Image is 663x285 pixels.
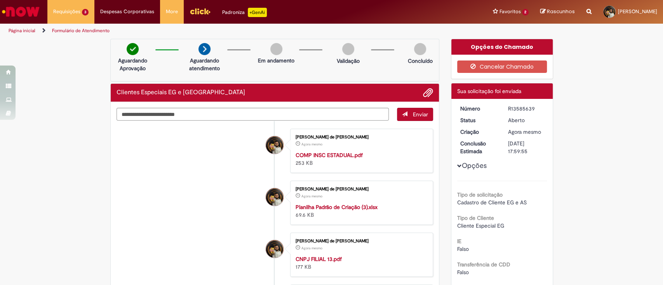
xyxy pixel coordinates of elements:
[457,222,504,229] span: Cliente Especial EG
[508,128,541,135] time: 01/10/2025 10:59:55
[457,269,469,276] span: Falso
[186,57,223,72] p: Aguardando atendimento
[301,142,322,147] time: 01/10/2025 11:00:17
[301,246,322,250] time: 01/10/2025 10:59:41
[547,8,575,15] span: Rascunhos
[82,9,89,16] span: 3
[508,116,544,124] div: Aberto
[499,8,520,16] span: Favoritos
[457,199,527,206] span: Cadastro de Cliente EG e AS
[451,39,553,55] div: Opções do Chamado
[248,8,267,17] p: +GenAi
[296,135,425,140] div: [PERSON_NAME] de [PERSON_NAME]
[222,8,267,17] div: Padroniza
[397,108,433,121] button: Enviar
[337,57,360,65] p: Validação
[457,261,510,268] b: Transferência de CDD
[9,28,35,34] a: Página inicial
[618,8,657,15] span: [PERSON_NAME]
[198,43,211,55] img: arrow-next.png
[52,28,110,34] a: Formulário de Atendimento
[522,9,529,16] span: 2
[296,204,378,211] a: Planilha Padrão de Criação (3).xlsx
[296,203,425,219] div: 69.6 KB
[127,43,139,55] img: check-circle-green.png
[266,136,284,154] div: Alexandre Magalhaes de Arruda Junior
[301,246,322,250] span: Agora mesmo
[301,194,322,199] span: Agora mesmo
[100,8,154,16] span: Despesas Corporativas
[508,128,544,136] div: 01/10/2025 11:59:55
[190,5,211,17] img: click_logo_yellow_360x200.png
[117,108,389,121] textarea: Digite sua mensagem aqui...
[508,105,544,112] div: R13585639
[457,191,503,198] b: Tipo de solicitação
[454,116,502,124] dt: Status
[266,240,284,258] div: Alexandre Magalhaes de Arruda Junior
[457,214,494,221] b: Tipo de Cliente
[266,188,284,206] div: Alexandre Magalhaes de Arruda Junior
[296,151,425,167] div: 253 KB
[508,128,541,135] span: Agora mesmo
[1,4,41,19] img: ServiceNow
[342,43,354,55] img: img-circle-grey.png
[454,128,502,136] dt: Criação
[301,142,322,147] span: Agora mesmo
[117,89,245,96] h2: Clientes Especiais EG e AS Histórico de tíquete
[407,57,432,65] p: Concluído
[457,60,547,73] button: Cancelar Chamado
[296,239,425,244] div: [PERSON_NAME] de [PERSON_NAME]
[296,255,425,271] div: 177 KB
[457,88,521,95] span: Sua solicitação foi enviada
[296,187,425,192] div: [PERSON_NAME] de [PERSON_NAME]
[423,88,433,98] button: Adicionar anexos
[454,140,502,155] dt: Conclusão Estimada
[270,43,282,55] img: img-circle-grey.png
[457,245,469,252] span: Falso
[258,57,294,64] p: Em andamento
[508,140,544,155] div: [DATE] 17:59:55
[166,8,178,16] span: More
[301,194,322,199] time: 01/10/2025 10:59:50
[413,111,428,118] span: Enviar
[540,8,575,16] a: Rascunhos
[454,105,502,112] dt: Número
[296,152,363,159] a: COMP INSC ESTADUAL.pdf
[53,8,80,16] span: Requisições
[414,43,426,55] img: img-circle-grey.png
[6,24,436,38] ul: Trilhas de página
[296,256,342,263] a: CNPJ FILIAL 13.pdf
[114,57,151,72] p: Aguardando Aprovação
[457,238,461,245] b: IE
